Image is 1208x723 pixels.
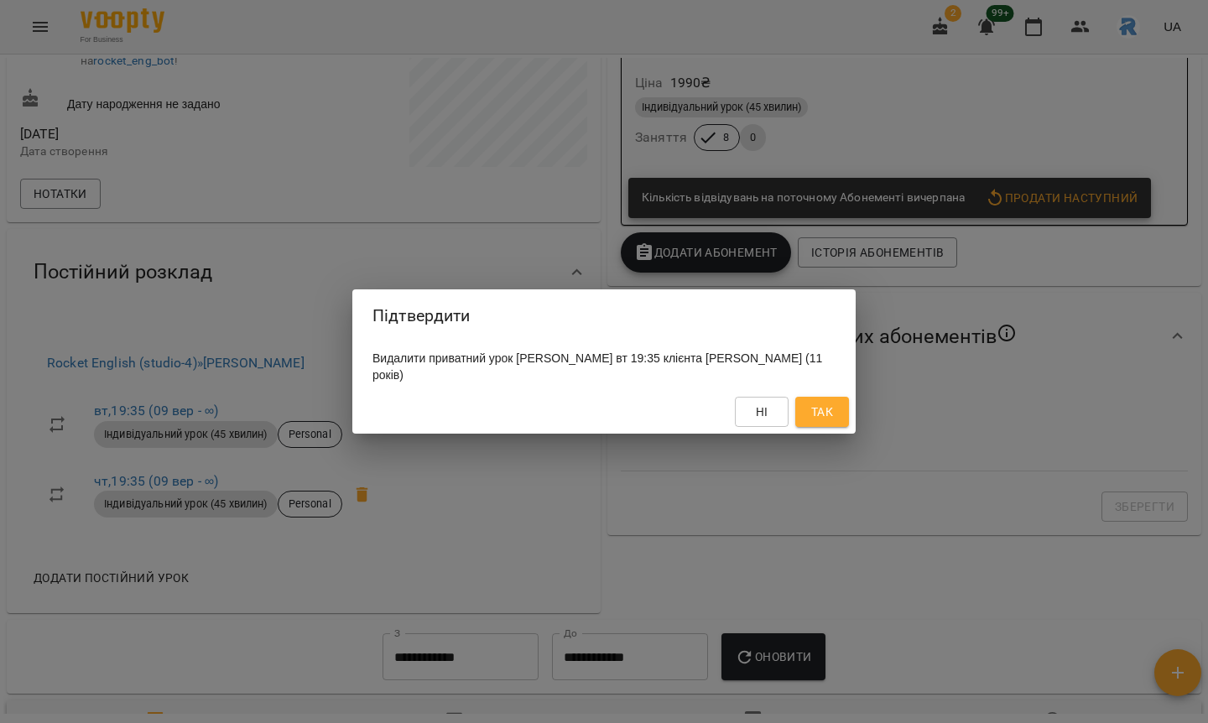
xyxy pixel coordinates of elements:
button: Так [795,397,849,427]
div: Видалити приватний урок [PERSON_NAME] вт 19:35 клієнта [PERSON_NAME] (11 років) [352,343,856,390]
span: Так [811,402,833,422]
h2: Підтвердити [372,303,836,329]
button: Ні [735,397,789,427]
span: Ні [756,402,768,422]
